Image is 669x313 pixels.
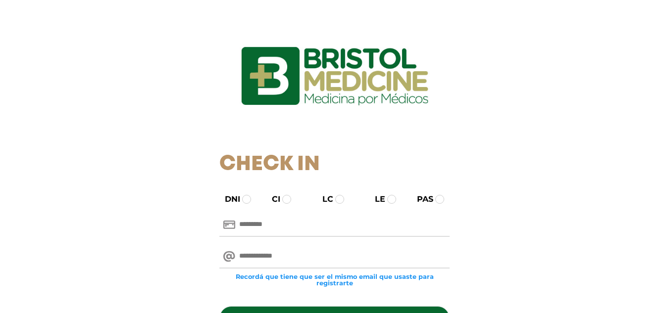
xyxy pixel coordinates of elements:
label: CI [263,193,280,205]
label: LE [366,193,385,205]
label: PAS [408,193,433,205]
img: logo_ingresarbristol.jpg [201,12,468,140]
h1: Check In [219,152,450,177]
label: DNI [216,193,240,205]
label: LC [313,193,333,205]
small: Recordá que tiene que ser el mismo email que usaste para registrarte [219,273,450,286]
